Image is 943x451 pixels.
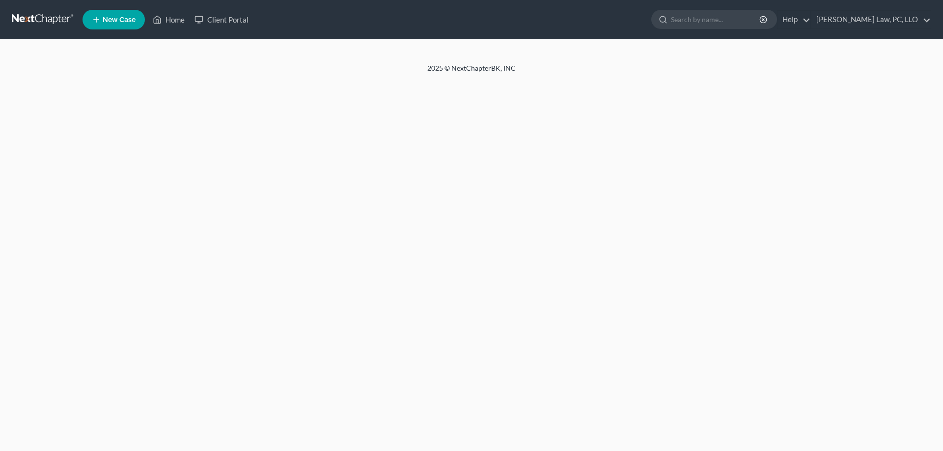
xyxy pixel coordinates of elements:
[811,11,931,28] a: [PERSON_NAME] Law, PC, LLO
[103,16,136,24] span: New Case
[777,11,810,28] a: Help
[671,10,761,28] input: Search by name...
[192,63,751,81] div: 2025 © NextChapterBK, INC
[190,11,253,28] a: Client Portal
[148,11,190,28] a: Home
